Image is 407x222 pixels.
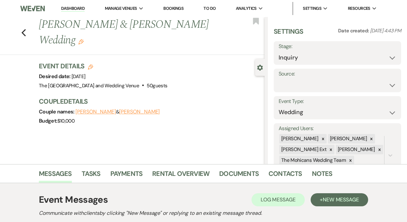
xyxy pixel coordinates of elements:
[279,134,319,144] div: [PERSON_NAME]
[39,108,75,115] span: Couple names:
[279,69,396,79] label: Source:
[61,6,85,12] a: Dashboard
[336,145,376,154] div: [PERSON_NAME]
[152,168,209,183] a: Rental Overview
[236,5,257,12] span: Analytics
[78,39,84,44] button: Edit
[57,118,75,124] span: $10,000
[348,5,370,12] span: Resources
[147,82,167,89] span: 50 guests
[72,73,85,80] span: [DATE]
[105,5,137,12] span: Manage Venues
[39,97,258,106] h3: Couple Details
[75,109,116,114] button: [PERSON_NAME]
[39,61,167,71] h3: Event Details
[279,145,327,154] div: [PERSON_NAME] Ext
[279,42,396,51] label: Stage:
[110,168,143,183] a: Payments
[323,196,359,203] span: New Message
[279,124,396,133] label: Assigned Users:
[279,97,396,106] label: Event Type:
[39,82,139,89] span: The [GEOGRAPHIC_DATA] and Wedding Venue
[39,17,217,48] h1: [PERSON_NAME] & [PERSON_NAME] Wedding
[269,168,302,183] a: Contacts
[261,196,296,203] span: Log Message
[328,134,368,144] div: [PERSON_NAME]
[274,27,303,41] h3: Settings
[39,209,368,217] h2: Communicate with clients by clicking "New Message" or replying to an existing message thread.
[39,73,72,80] span: Desired date:
[75,109,160,115] span: &
[338,27,370,34] span: Date created:
[311,193,368,206] button: +New Message
[219,168,259,183] a: Documents
[279,156,347,165] div: The Mohicans Wedding Team
[252,193,305,206] button: Log Message
[163,6,184,11] a: Bookings
[39,168,72,183] a: Messages
[20,2,44,15] img: Weven Logo
[39,117,57,124] span: Budget:
[82,168,101,183] a: Tasks
[203,6,216,11] a: To Do
[39,193,108,207] h1: Event Messages
[303,5,321,12] span: Settings
[312,168,333,183] a: Notes
[257,64,263,70] button: Close lead details
[119,109,160,114] button: [PERSON_NAME]
[370,27,401,34] span: [DATE] 4:43 PM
